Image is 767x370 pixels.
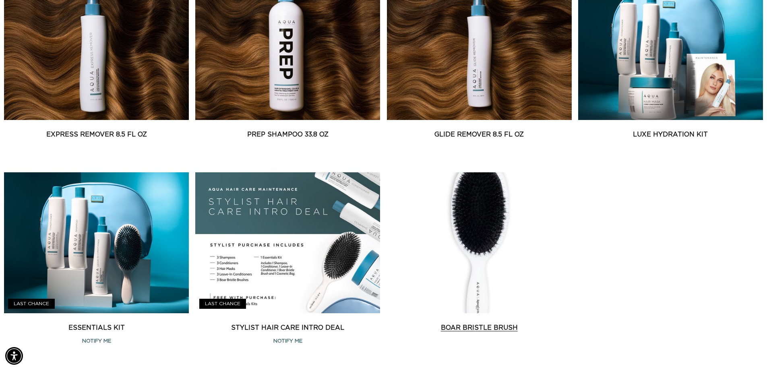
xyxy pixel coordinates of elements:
[387,130,572,139] a: Glide Remover 8.5 fl oz
[4,323,189,333] a: Essentials Kit
[387,323,572,333] a: Boar Bristle Brush
[4,130,189,139] a: Express Remover 8.5 fl oz
[5,347,23,365] div: Accessibility Menu
[195,130,380,139] a: Prep Shampoo 33.8 oz
[578,130,763,139] a: Luxe Hydration Kit
[195,323,380,333] a: Stylist Hair Care Intro Deal
[727,331,767,370] iframe: Chat Widget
